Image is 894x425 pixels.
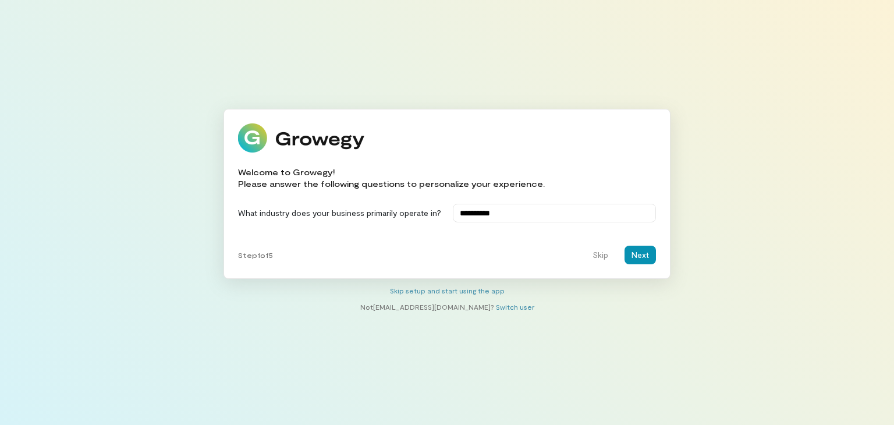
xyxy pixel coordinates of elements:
[238,123,365,153] img: Growegy logo
[496,303,534,311] a: Switch user
[586,246,615,264] button: Skip
[238,167,545,190] div: Welcome to Growegy! Please answer the following questions to personalize your experience.
[625,246,656,264] button: Next
[238,250,273,260] span: Step 1 of 5
[238,207,441,219] label: What industry does your business primarily operate in?
[390,286,505,295] a: Skip setup and start using the app
[360,303,494,311] span: Not [EMAIL_ADDRESS][DOMAIN_NAME] ?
